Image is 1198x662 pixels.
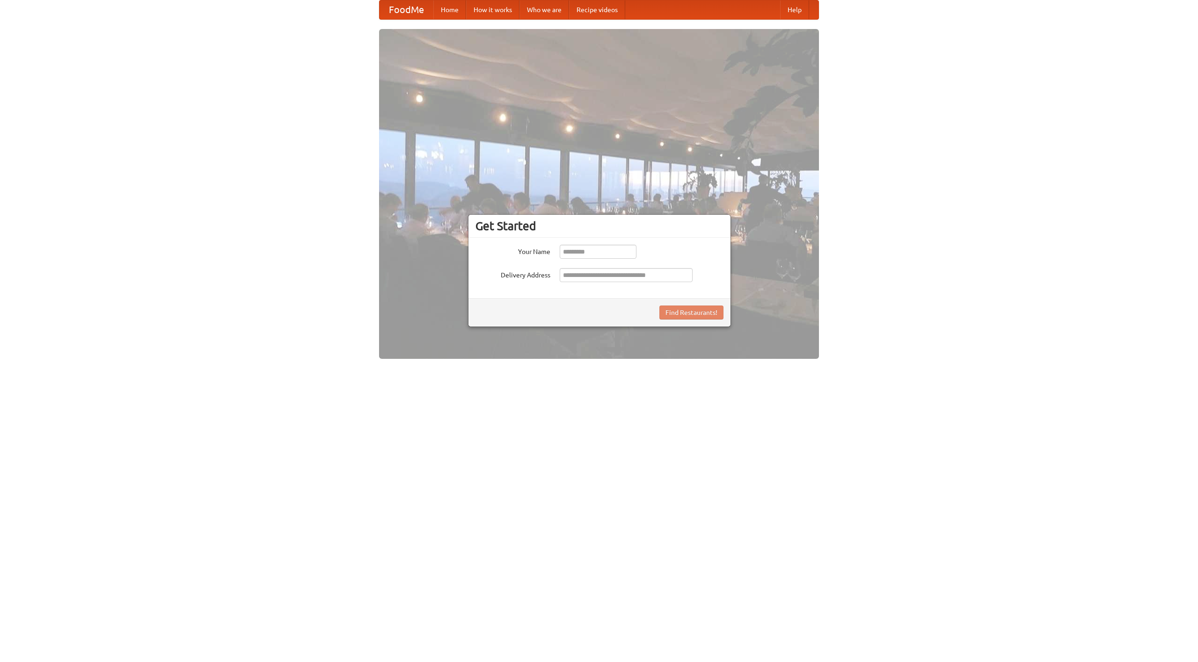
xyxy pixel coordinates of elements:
label: Delivery Address [475,268,550,280]
a: Recipe videos [569,0,625,19]
h3: Get Started [475,219,723,233]
a: Home [433,0,466,19]
a: Help [780,0,809,19]
a: How it works [466,0,519,19]
a: Who we are [519,0,569,19]
label: Your Name [475,245,550,256]
a: FoodMe [380,0,433,19]
button: Find Restaurants! [659,306,723,320]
